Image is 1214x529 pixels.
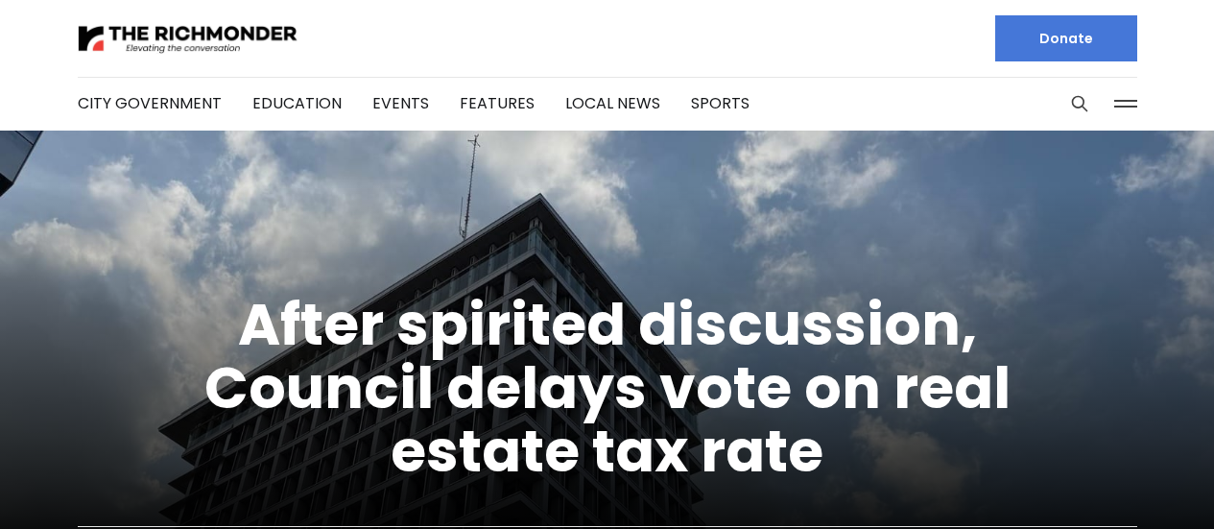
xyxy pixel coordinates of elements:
a: Events [372,92,429,114]
button: Search this site [1065,89,1094,118]
a: Sports [691,92,750,114]
a: City Government [78,92,222,114]
iframe: portal-trigger [734,435,1214,529]
a: After spirited discussion, Council delays vote on real estate tax rate [204,284,1011,492]
a: Local News [565,92,660,114]
img: The Richmonder [78,22,298,56]
a: Donate [995,15,1137,61]
a: Education [252,92,342,114]
a: Features [460,92,535,114]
